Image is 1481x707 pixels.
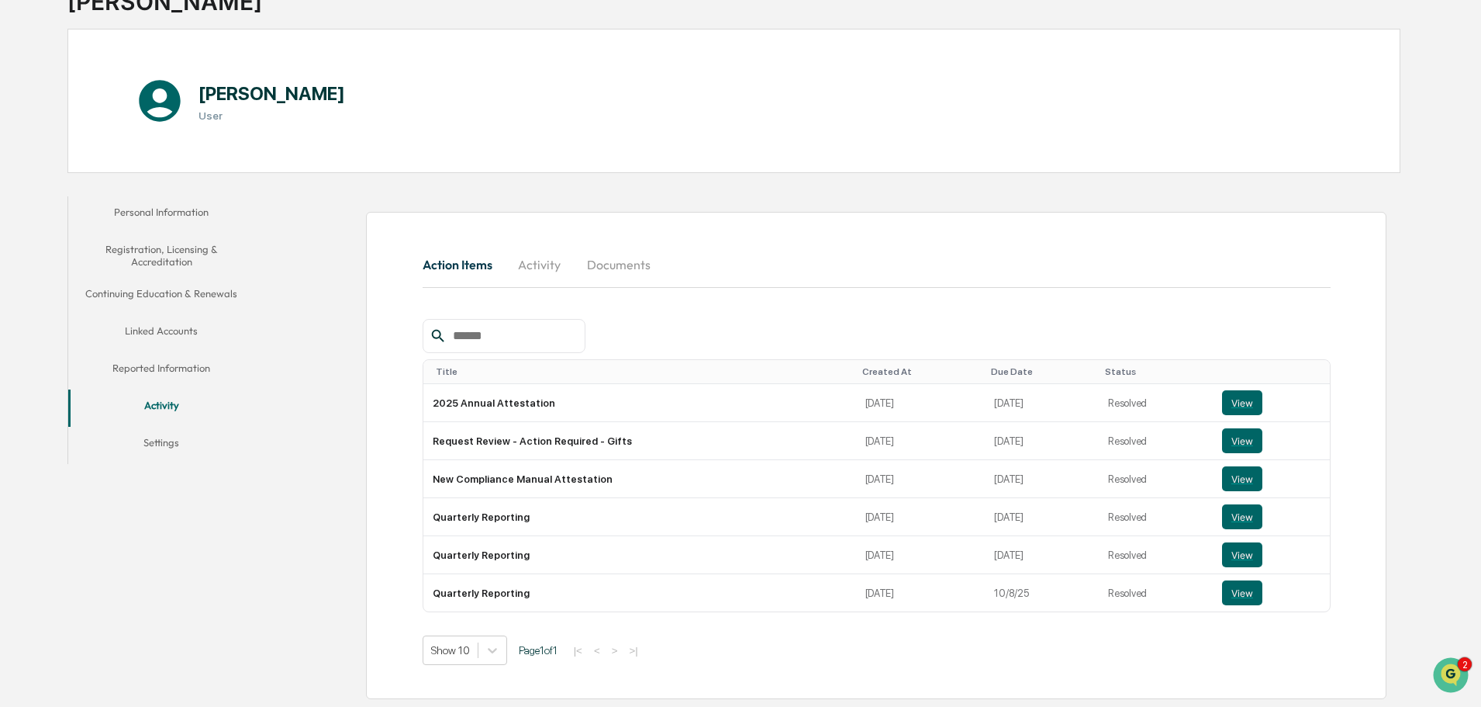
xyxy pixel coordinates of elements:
[1099,460,1213,498] td: Resolved
[575,246,663,283] button: Documents
[569,644,587,657] button: |<
[128,276,192,291] span: Attestations
[31,276,100,291] span: Preclearance
[423,574,856,612] td: Quarterly Reporting
[1105,366,1207,377] div: Toggle SortBy
[607,644,623,657] button: >
[31,212,43,224] img: 1746055101610-c473b297-6a78-478c-a979-82029cc54cd1
[856,422,986,460] td: [DATE]
[16,307,28,319] div: 🔎
[1099,422,1213,460] td: Resolved
[423,384,856,422] td: 2025 Annual Attestation
[589,644,605,657] button: <
[1099,574,1213,612] td: Resolved
[16,33,282,57] p: How can we help?
[1099,498,1213,536] td: Resolved
[106,269,199,297] a: 🗄️Attestations
[1222,428,1320,453] a: View
[68,315,254,352] button: Linked Accounts
[624,644,642,657] button: >|
[985,384,1099,422] td: [DATE]
[856,574,986,612] td: [DATE]
[137,211,169,224] span: [DATE]
[264,123,282,142] button: Start new chat
[16,172,104,185] div: Past conversations
[1222,581,1320,605] a: View
[68,234,254,278] button: Registration, Licensing & Accreditation
[1225,366,1324,377] div: Toggle SortBy
[68,278,254,315] button: Continuing Education & Renewals
[1222,542,1262,567] button: View
[199,82,345,105] h1: [PERSON_NAME]
[70,119,254,134] div: Start new chat
[1431,656,1473,698] iframe: Open customer support
[1222,390,1262,415] button: View
[1099,384,1213,422] td: Resolved
[68,390,254,427] button: Activity
[1222,466,1262,491] button: View
[154,343,188,355] span: Pylon
[70,134,213,147] div: We're available if you need us!
[16,119,43,147] img: 1746055101610-c473b297-6a78-478c-a979-82029cc54cd1
[436,366,850,377] div: Toggle SortBy
[33,119,60,147] img: 8933085812038_c878075ebb4cc5468115_72.jpg
[109,342,188,355] a: Powered byPylon
[985,498,1099,536] td: [DATE]
[991,366,1093,377] div: Toggle SortBy
[9,269,106,297] a: 🖐️Preclearance
[68,427,254,464] button: Settings
[68,352,254,390] button: Reported Information
[519,644,558,657] span: Page 1 of 1
[985,536,1099,574] td: [DATE]
[1222,390,1320,415] a: View
[48,211,126,224] span: [PERSON_NAME]
[423,422,856,460] td: Request Review - Action Required - Gifts
[240,169,282,188] button: See all
[862,366,979,377] div: Toggle SortBy
[112,277,125,289] div: 🗄️
[856,460,986,498] td: [DATE]
[16,196,40,221] img: Jack Rasmussen
[31,305,98,321] span: Data Lookup
[856,384,986,422] td: [DATE]
[1222,466,1320,491] a: View
[1222,504,1262,529] button: View
[423,246,1331,283] div: secondary tabs example
[129,211,134,224] span: •
[1222,504,1320,529] a: View
[68,196,254,234] button: Personal Information
[1222,428,1262,453] button: View
[9,299,104,327] a: 🔎Data Lookup
[856,536,986,574] td: [DATE]
[1222,542,1320,567] a: View
[985,460,1099,498] td: [DATE]
[505,246,575,283] button: Activity
[423,460,856,498] td: New Compliance Manual Attestation
[16,277,28,289] div: 🖐️
[423,536,856,574] td: Quarterly Reporting
[1099,536,1213,574] td: Resolved
[1222,581,1262,605] button: View
[856,498,986,536] td: [DATE]
[423,246,505,283] button: Action Items
[68,196,254,464] div: secondary tabs example
[985,422,1099,460] td: [DATE]
[423,498,856,536] td: Quarterly Reporting
[199,109,345,122] h3: User
[985,574,1099,612] td: 10/8/25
